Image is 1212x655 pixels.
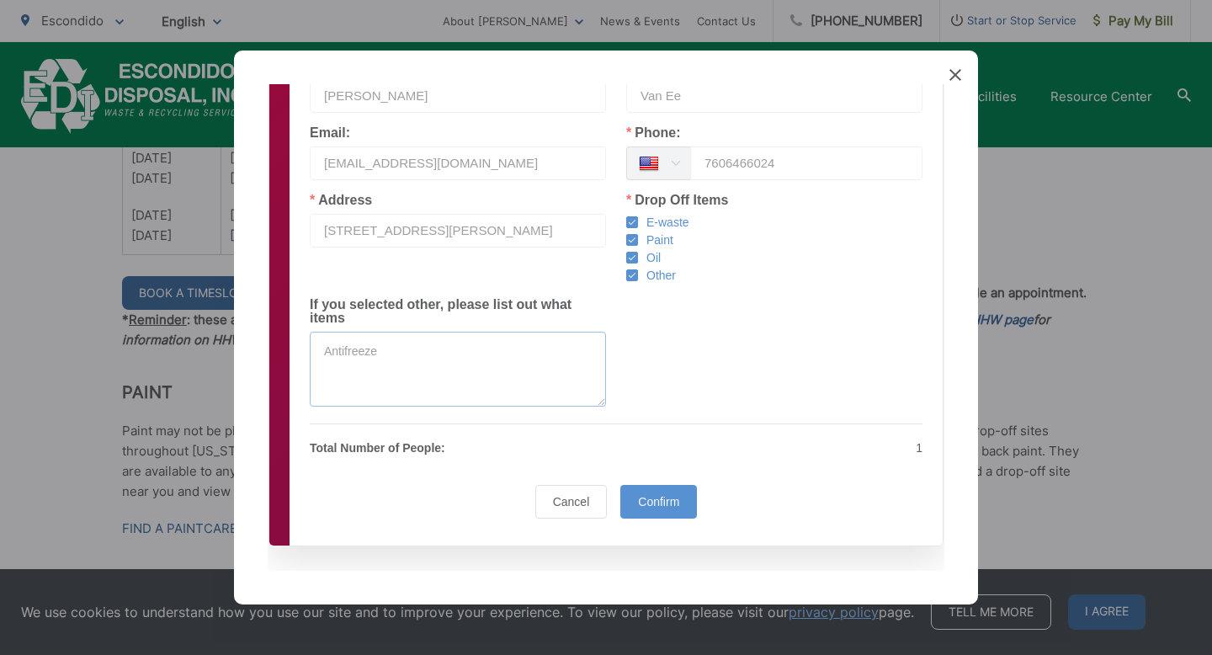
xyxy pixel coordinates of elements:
[310,438,606,458] p: Total Number of People:
[310,298,606,325] label: If you selected other, please list out what items
[626,214,922,285] div: checkbox-group
[310,194,372,207] label: Address
[310,146,606,180] input: example@mail.com
[638,495,679,509] span: Confirm
[626,194,728,207] label: Drop Off Items
[626,126,680,140] label: Phone:
[690,146,922,180] input: (201) 555 0123
[638,268,676,284] span: Other
[638,232,673,248] span: Paint
[638,250,661,266] span: Oil
[626,438,922,458] p: 1
[310,126,350,140] label: Email:
[638,215,689,231] span: E-waste
[553,495,590,509] span: Cancel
